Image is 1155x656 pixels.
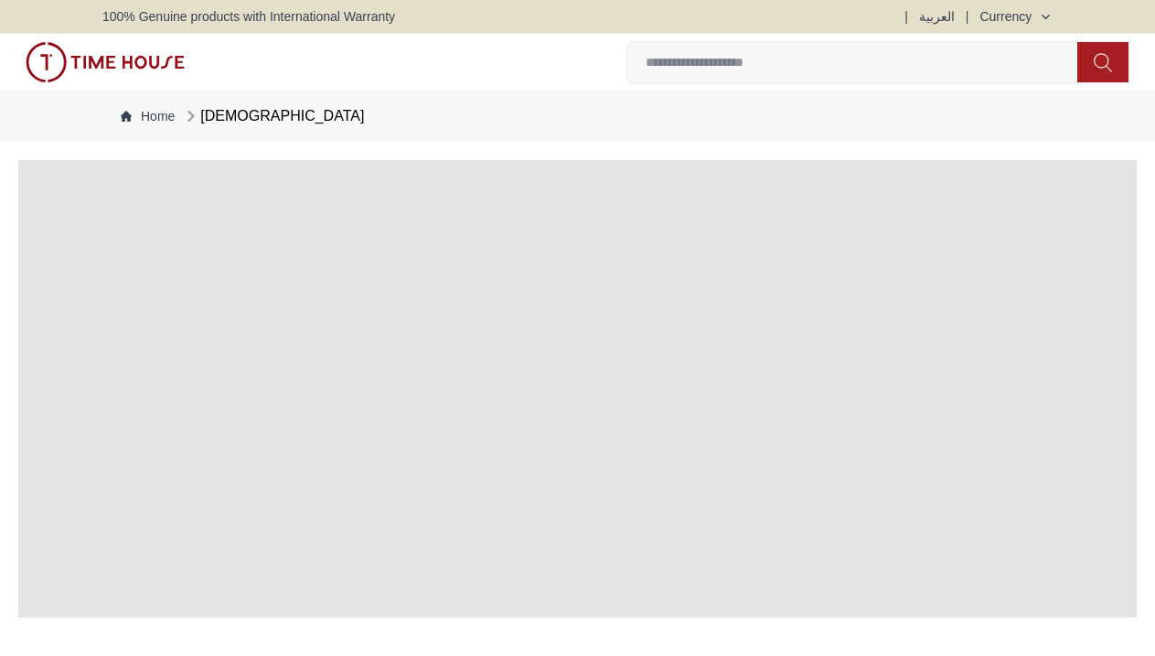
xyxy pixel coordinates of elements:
[904,7,908,26] span: |
[182,105,364,127] div: [DEMOGRAPHIC_DATA]
[966,7,969,26] span: |
[102,91,1053,142] nav: Breadcrumb
[979,7,1039,26] div: Currency
[26,42,185,82] img: ...
[121,107,175,125] a: Home
[919,7,955,26] button: العربية
[102,7,395,26] span: 100% Genuine products with International Warranty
